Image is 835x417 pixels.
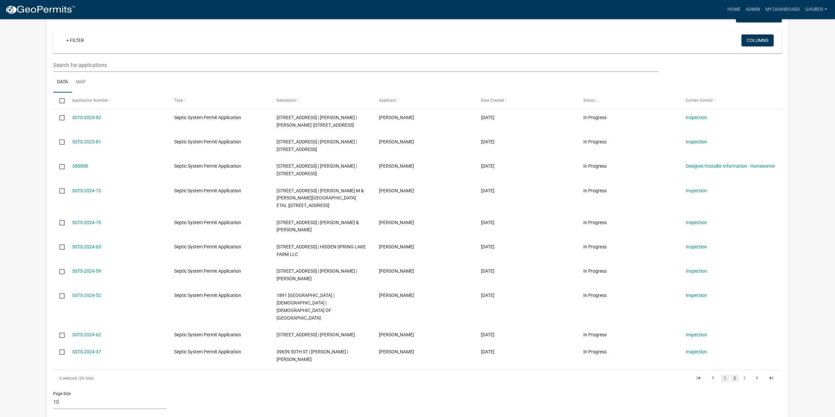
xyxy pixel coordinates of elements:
[686,220,707,225] a: Inspection
[583,268,607,274] span: In Progress
[765,375,778,382] a: go to last page
[53,370,342,386] div: 26 total
[686,268,707,274] a: Inspection
[277,139,357,152] span: 17501 237TH AVE | TODD NEITZEL |17501 237TH AVE
[475,93,577,108] datatable-header-cell: Date Created
[686,349,707,354] a: Inspection
[277,293,334,320] span: 1891 321ST AVE | ST JOHN'S EVANGELICAL | LUTHERAN CHURCH OF ALMA CITY
[481,115,494,120] span: 04/30/2025
[174,268,241,274] span: Septic System Permit Application
[583,188,607,193] span: In Progress
[583,244,607,249] span: In Progress
[379,220,414,225] span: Jeff Johnson
[277,220,359,233] span: 14924 255TH AVE | JEFFERY R & JENNIFER R JOHNSON
[72,293,101,298] a: SSTS-2024-52
[277,268,357,281] span: 31533 40TH ST | ANDREW J BARNA JR | BENITA J BARNA
[277,163,357,176] span: 41142 160TH ST | WILLIAM BARTZ |41142 160TH ST
[277,349,348,362] span: 39659 50TH ST | SHAWN M DANBERRY | BRANDIS K DANBERRY
[686,332,707,337] a: Inspection
[277,188,364,208] span: 21951 130TH ST | LEANN M & DEAN A BUENDORF ETAL |21951 130TH ST
[277,332,355,337] span: 17149 220TH AVE | JEFF REESE
[379,349,414,354] span: steve d james
[72,244,101,249] a: SSTS-2024-65
[577,93,679,108] datatable-header-cell: Status
[277,244,366,257] span: 3323 280TH AVE | HIDDEN SPRING LAKE FARM LLC
[721,375,729,382] a: 1
[373,93,475,108] datatable-header-cell: Applicant
[751,375,763,382] a: go to next page
[379,139,414,144] span: Jared Munnikhuysen
[379,115,414,120] span: Cheston Miller
[481,332,494,337] span: 08/07/2024
[686,139,707,144] a: Inspection
[174,293,241,298] span: Septic System Permit Application
[481,293,494,298] span: 08/26/2024
[174,139,241,144] span: Septic System Permit Application
[583,115,607,120] span: In Progress
[168,93,270,108] datatable-header-cell: Type
[174,244,241,249] span: Septic System Permit Application
[270,93,373,108] datatable-header-cell: Description
[72,163,88,169] a: 388808
[379,98,396,103] span: Applicant
[379,268,414,274] span: Benita Barna
[72,72,90,93] a: Map
[692,375,705,382] a: go to first page
[72,139,101,144] a: SSTS-2025-81
[686,115,707,120] a: Inspection
[583,220,607,225] span: In Progress
[743,3,763,16] a: Admin
[174,163,241,169] span: Septic System Permit Application
[481,98,504,103] span: Date Created
[59,376,80,381] span: 0 selected /
[583,139,607,144] span: In Progress
[583,332,607,337] span: In Progress
[686,188,707,193] a: Inspection
[803,3,830,16] a: GHuber
[72,188,101,193] a: SSTS-2024-73
[174,115,241,120] span: Septic System Permit Application
[583,98,595,103] span: Status
[277,115,357,128] span: 14906 315TH AVE | EMILY E BRECK | OWEN L PRECHEL |14906 315TH AVE
[481,139,494,144] span: 03/31/2025
[583,349,607,354] span: In Progress
[379,188,414,193] span: Leann Buendorf
[379,163,414,169] span: Emily Knudsen
[61,34,89,46] a: + Filter
[686,293,707,298] a: Inspection
[481,188,494,193] span: 11/01/2024
[686,163,775,169] a: Designer/Installer Information - Homeowner
[481,220,494,225] span: 09/26/2024
[725,3,743,16] a: Home
[72,115,101,120] a: SSTS-2025-82
[741,375,749,382] a: 3
[731,375,739,382] a: 2
[174,220,241,225] span: Septic System Permit Application
[174,349,241,354] span: Septic System Permit Application
[707,375,719,382] a: go to previous page
[72,332,101,337] a: SSTS-2024-62
[72,220,101,225] a: SSTS-2024-75
[679,93,782,108] datatable-header-cell: Current Activity
[66,93,168,108] datatable-header-cell: Application Number
[174,98,183,103] span: Type
[686,98,713,103] span: Current Activity
[379,332,414,337] span: Jeff Reese
[379,244,414,249] span: Justin Nordby
[720,373,730,384] li: page 1
[481,268,494,274] span: 09/24/2024
[583,163,607,169] span: In Progress
[686,244,707,249] a: Inspection
[379,293,414,298] span: John Oliver
[277,98,297,103] span: Description
[72,268,101,274] a: SSTS-2024-59
[741,34,774,46] button: Columns
[481,244,494,249] span: 09/25/2024
[72,349,101,354] a: SSTS-2024-37
[53,72,72,93] a: Data
[481,349,494,354] span: 07/01/2024
[174,188,241,193] span: Septic System Permit Application
[763,3,803,16] a: My Dashboard
[53,58,658,72] input: Search for applications
[730,373,740,384] li: page 2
